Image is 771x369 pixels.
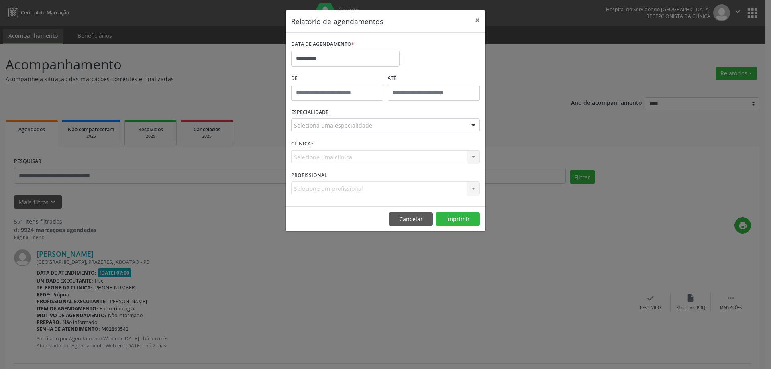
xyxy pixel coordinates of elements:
label: CLÍNICA [291,138,314,150]
button: Imprimir [436,212,480,226]
button: Cancelar [389,212,433,226]
label: ESPECIALIDADE [291,106,328,119]
span: Seleciona uma especialidade [294,121,372,130]
label: DATA DE AGENDAMENTO [291,38,354,51]
label: De [291,72,383,85]
h5: Relatório de agendamentos [291,16,383,27]
label: PROFISSIONAL [291,169,327,181]
label: ATÉ [388,72,480,85]
button: Close [469,10,485,30]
